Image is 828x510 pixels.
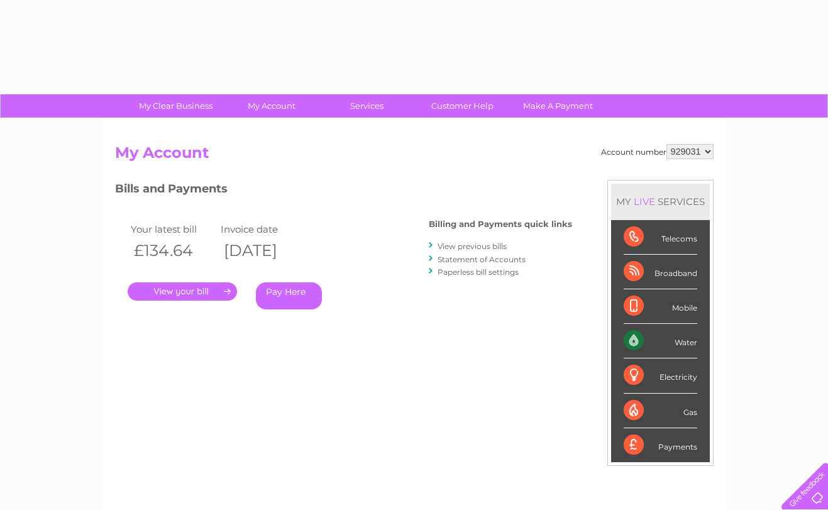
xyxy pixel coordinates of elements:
a: Make A Payment [506,94,610,118]
div: Account number [601,144,714,159]
div: MY SERVICES [611,184,710,219]
td: Invoice date [218,221,308,238]
div: Water [624,324,697,358]
a: Customer Help [411,94,514,118]
div: Broadband [624,255,697,289]
a: Services [315,94,419,118]
div: Mobile [624,289,697,324]
a: My Account [219,94,323,118]
h4: Billing and Payments quick links [429,219,572,229]
h2: My Account [115,144,714,168]
div: Payments [624,428,697,462]
h3: Bills and Payments [115,180,572,202]
div: LIVE [631,196,658,208]
div: Electricity [624,358,697,393]
a: View previous bills [438,241,507,251]
th: £134.64 [128,238,218,263]
a: Pay Here [256,282,322,309]
div: Gas [624,394,697,428]
a: . [128,282,237,301]
th: [DATE] [218,238,308,263]
td: Your latest bill [128,221,218,238]
a: Statement of Accounts [438,255,526,264]
a: My Clear Business [124,94,228,118]
div: Telecoms [624,220,697,255]
a: Paperless bill settings [438,267,519,277]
